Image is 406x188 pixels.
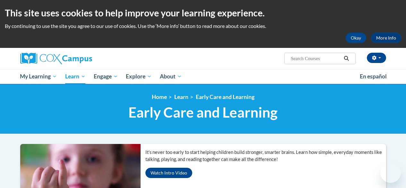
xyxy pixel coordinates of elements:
[20,53,136,64] a: Cox Campus
[126,73,151,80] span: Explore
[16,69,61,84] a: My Learning
[346,33,366,43] button: Okay
[371,33,401,43] a: More Info
[341,55,351,62] button: Search
[380,162,401,183] iframe: Button to launch messaging window
[152,94,167,100] a: Home
[5,22,401,30] p: By continuing to use the site you agree to our use of cookies. Use the ‘More info’ button to read...
[145,168,192,178] button: Watch Intro Video
[20,53,92,64] img: Cox Campus
[367,53,386,63] button: Account Settings
[160,73,182,80] span: About
[15,69,391,84] div: Main menu
[145,149,386,163] p: It’s never too early to start helping children build stronger, smarter brains. Learn how simple, ...
[156,69,186,84] a: About
[90,69,122,84] a: Engage
[5,6,401,19] h2: This site uses cookies to help improve your learning experience.
[128,104,278,121] span: Early Care and Learning
[196,94,255,100] a: Early Care and Learning
[65,73,85,80] span: Learn
[360,73,387,80] span: En español
[356,70,391,83] a: En español
[20,73,57,80] span: My Learning
[61,69,90,84] a: Learn
[174,94,188,100] a: Learn
[122,69,156,84] a: Explore
[94,73,118,80] span: Engage
[290,55,341,62] input: Search Courses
